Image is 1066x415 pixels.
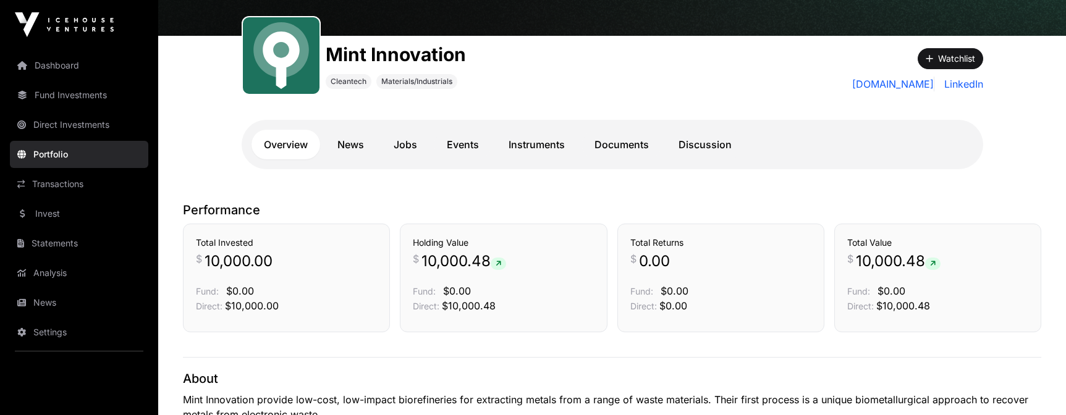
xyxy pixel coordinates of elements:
[226,285,254,297] span: $0.00
[847,251,853,266] span: $
[847,286,870,296] span: Fund:
[331,77,366,86] span: Cleantech
[10,52,148,79] a: Dashboard
[666,130,744,159] a: Discussion
[630,237,811,249] h3: Total Returns
[1004,356,1066,415] iframe: Chat Widget
[852,77,934,91] a: [DOMAIN_NAME]
[196,237,377,249] h3: Total Invested
[10,82,148,109] a: Fund Investments
[325,130,376,159] a: News
[443,285,471,297] span: $0.00
[248,22,315,89] img: Mint.svg
[661,285,688,297] span: $0.00
[10,200,148,227] a: Invest
[939,77,983,91] a: LinkedIn
[225,300,279,312] span: $10,000.00
[196,286,219,296] span: Fund:
[878,285,905,297] span: $0.00
[381,77,452,86] span: Materials/Industrials
[10,141,148,168] a: Portfolio
[421,251,506,271] span: 10,000.48
[639,251,670,271] span: 0.00
[847,237,1028,249] h3: Total Value
[918,48,983,69] button: Watchlist
[381,130,429,159] a: Jobs
[183,370,1041,387] p: About
[252,130,973,159] nav: Tabs
[413,286,436,296] span: Fund:
[496,130,577,159] a: Instruments
[582,130,661,159] a: Documents
[252,130,320,159] a: Overview
[10,111,148,138] a: Direct Investments
[10,289,148,316] a: News
[10,230,148,257] a: Statements
[196,251,202,266] span: $
[442,300,496,312] span: $10,000.48
[326,43,466,65] h1: Mint Innovation
[205,251,273,271] span: 10,000.00
[659,300,687,312] span: $0.00
[183,201,1041,219] p: Performance
[630,251,637,266] span: $
[10,170,148,198] a: Transactions
[434,130,491,159] a: Events
[10,259,148,287] a: Analysis
[630,286,653,296] span: Fund:
[630,301,657,311] span: Direct:
[10,319,148,346] a: Settings
[15,12,114,37] img: Icehouse Ventures Logo
[196,301,222,311] span: Direct:
[413,301,439,311] span: Direct:
[856,251,941,271] span: 10,000.48
[413,251,419,266] span: $
[413,237,594,249] h3: Holding Value
[847,301,874,311] span: Direct:
[876,300,930,312] span: $10,000.48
